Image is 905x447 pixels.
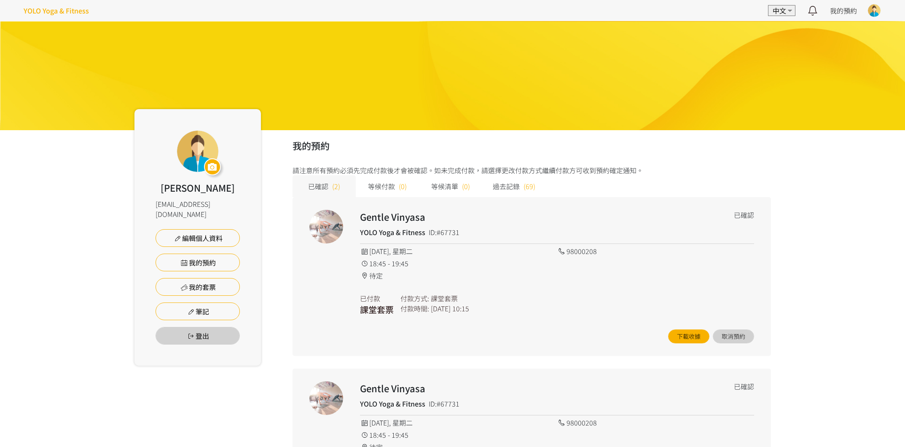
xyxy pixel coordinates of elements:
div: [EMAIL_ADDRESS][DOMAIN_NAME] [156,199,240,219]
span: (2) [332,181,340,191]
div: 課堂套票 [431,293,458,303]
a: YOLO Yoga & Fitness [20,2,89,19]
a: 下載收據 [668,329,709,343]
div: ID:#67731 [429,399,459,409]
a: 編輯個人資料 [156,229,240,247]
span: (0) [399,181,407,191]
div: 18:45 - 19:45 [360,258,557,268]
a: 我的預約 [830,5,857,16]
div: 已付款 [360,293,394,303]
div: 已確認 [734,210,754,220]
span: 已確認 [308,181,328,191]
div: 付款時間: [400,303,429,313]
div: ID:#67731 [429,227,459,237]
div: [DATE], 星期二 [360,418,557,428]
div: 18:45 - 19:45 [360,430,557,440]
button: 登出 [156,327,240,345]
h4: YOLO Yoga & Fitness [360,399,425,409]
a: 我的套票 [156,278,240,296]
span: (0) [462,181,470,191]
a: 我的預約 [156,254,240,271]
h2: Gentle Vinyasa [360,381,675,395]
h4: YOLO Yoga & Fitness [360,227,425,237]
div: [DATE] 10:15 [431,303,469,313]
h3: 課堂套票 [360,303,394,316]
div: [PERSON_NAME] [161,181,235,195]
h2: 我的預約 [293,139,771,153]
div: [DATE], 星期二 [360,246,557,256]
span: (69) [524,181,535,191]
span: 等候清單 [431,181,458,191]
span: 過去記錄 [493,181,520,191]
div: 付款方式: [400,293,429,303]
span: 待定 [369,270,383,281]
button: 取消預約 [713,329,754,343]
span: 等候付款 [368,181,395,191]
h2: Gentle Vinyasa [360,210,675,224]
div: 已確認 [734,381,754,391]
a: 筆記 [156,302,240,320]
h4: YOLO Yoga & Fitness [24,5,89,16]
